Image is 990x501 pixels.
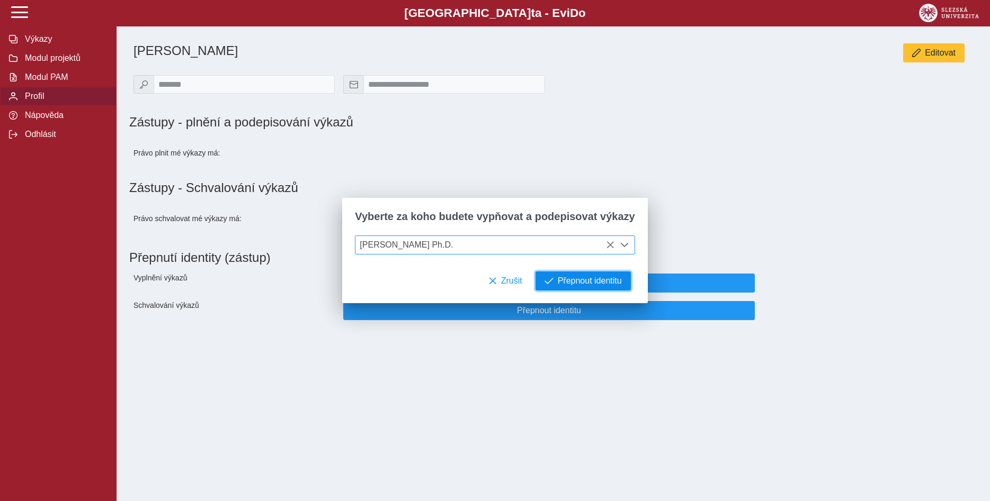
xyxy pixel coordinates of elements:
span: Modul projektů [22,53,108,63]
span: Odhlásit [22,130,108,139]
span: t [531,6,534,20]
div: Právo schvalovat mé výkazy má: [129,204,339,233]
span: o [578,6,586,20]
span: Nápověda [22,111,108,120]
b: [GEOGRAPHIC_DATA] a - Evi [32,6,958,20]
span: D [570,6,578,20]
div: Schvalování výkazů [129,297,339,324]
span: Vyberte za koho budete vypňovat a podepisovat výkazy [355,211,635,223]
span: Modul PAM [22,72,108,82]
h1: Zástupy - plnění a podepisování výkazů [129,115,685,130]
div: Právo plnit mé výkazy má: [129,138,339,168]
span: [PERSON_NAME] Ph.D. [355,236,614,254]
div: Vyplnění výkazů [129,269,339,297]
img: logo_web_su.png [919,4,979,22]
h1: [PERSON_NAME] [133,43,685,58]
h1: Přepnutí identity (zástup) [129,246,969,269]
span: Zrušit [501,276,522,286]
span: Profil [22,92,108,101]
span: Přepnout identitu [558,276,622,286]
span: Přepnout identitu [352,306,746,315]
button: Přepnout identitu [343,301,755,320]
button: Editovat [903,43,965,62]
span: Editovat [925,48,956,58]
button: Přepnout identitu [536,271,631,290]
h1: Zástupy - Schvalování výkazů [129,180,977,195]
button: Zrušit [479,271,531,290]
span: Výkazy [22,34,108,44]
